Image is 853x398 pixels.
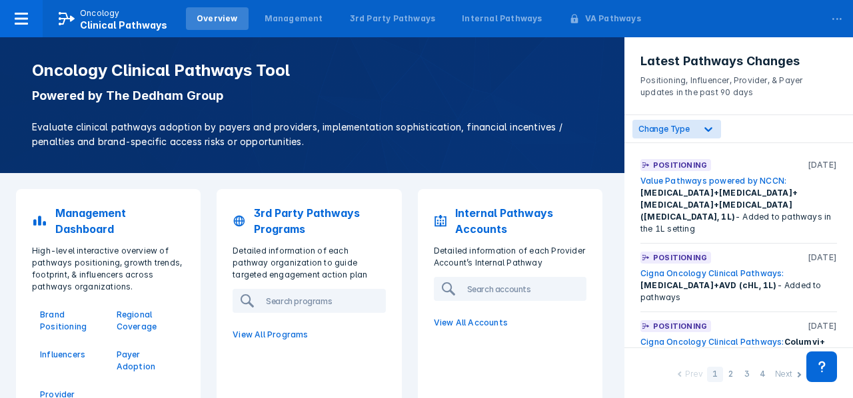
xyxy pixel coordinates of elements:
h3: Latest Pathways Changes [640,53,837,69]
a: Brand Positioning [40,309,101,333]
a: 3rd Party Pathways Programs [225,197,393,245]
p: [DATE] [808,320,837,332]
p: High-level interactive overview of pathways positioning, growth trends, footprint, & influencers ... [24,245,193,293]
a: View All Accounts [426,309,594,337]
div: Management [265,13,323,25]
div: 4 [755,367,771,382]
p: Evaluate clinical pathways adoption by payers and providers, implementation sophistication, finan... [32,120,592,149]
a: Internal Pathways Accounts [426,197,594,245]
a: 3rd Party Pathways [339,7,446,30]
div: 1 [707,367,723,382]
div: Next [775,368,792,382]
p: [DATE] [808,159,837,171]
a: Overview [186,7,249,30]
a: View All Programs [225,321,393,349]
div: Contact Support [806,351,837,382]
p: Positioning [653,252,707,264]
div: Overview [197,13,238,25]
div: ... [824,2,850,30]
p: Detailed information of each pathway organization to guide targeted engagement action plan [225,245,393,281]
div: Prev [685,368,702,382]
p: Internal Pathways Accounts [455,205,586,237]
div: 3 [739,367,755,382]
span: [MEDICAL_DATA]+[MEDICAL_DATA]+[MEDICAL_DATA]+[MEDICAL_DATA] ([MEDICAL_DATA], 1L) [640,188,798,222]
a: Regional Coverage [117,309,177,333]
p: Positioning [653,320,707,332]
span: [MEDICAL_DATA]+AVD (cHL, 1L) [640,280,777,290]
div: Internal Pathways [462,13,542,25]
p: Powered by The Dedham Group [32,88,592,104]
input: Search programs [261,290,399,311]
p: Oncology [80,7,120,19]
p: Management Dashboard [55,205,185,237]
a: Internal Pathways [451,7,552,30]
a: Cigna Oncology Clinical Pathways: [640,268,784,278]
p: [DATE] [808,252,837,264]
a: Value Pathways powered by NCCN: [640,176,786,186]
span: Change Type [638,124,690,134]
p: 3rd Party Pathways Programs [254,205,386,237]
p: Detailed information of each Provider Account’s Internal Pathway [426,245,594,269]
div: - Added to pathways [640,336,837,372]
div: 2 [723,367,739,382]
a: Influencers [40,349,101,361]
h1: Oncology Clinical Pathways Tool [32,61,592,80]
p: Positioning, Influencer, Provider, & Payer updates in the past 90 days [640,69,837,99]
div: 3rd Party Pathways [350,13,436,25]
a: Cigna Oncology Clinical Pathways: [640,337,784,347]
span: Clinical Pathways [80,19,167,31]
p: Positioning [653,159,707,171]
div: VA Pathways [585,13,641,25]
div: - Added to pathways in the 1L setting [640,175,837,235]
a: Payer Adoption [117,349,177,373]
a: Management [254,7,334,30]
input: Search accounts [462,278,600,299]
div: - Added to pathways [640,268,837,303]
a: Management Dashboard [24,197,193,245]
